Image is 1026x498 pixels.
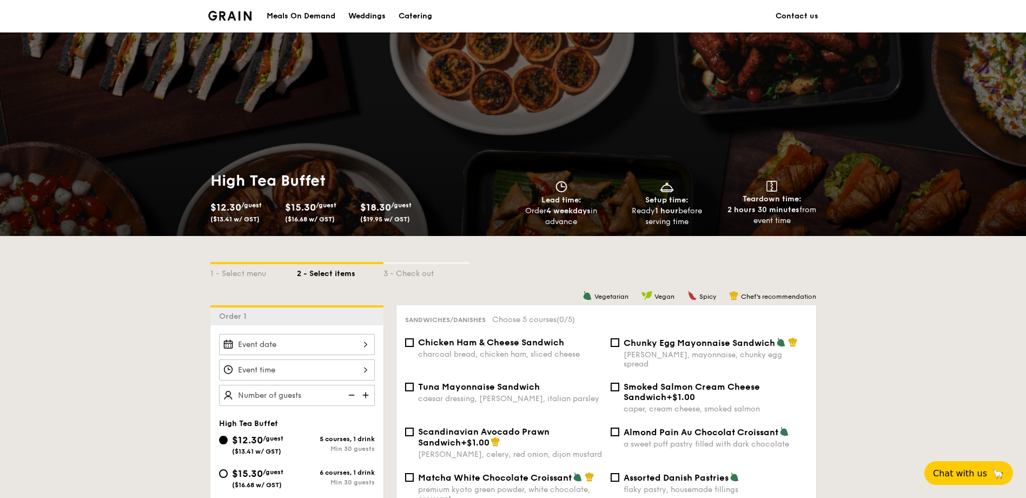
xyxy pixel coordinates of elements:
[766,181,777,192] img: icon-teardown.65201eee.svg
[219,312,251,321] span: Order 1
[285,201,316,213] span: $15.30
[611,428,619,436] input: Almond Pain Au Chocolat Croissanta sweet puff pastry filled with dark chocolate
[687,291,697,300] img: icon-spicy.37a8142b.svg
[624,473,729,483] span: Assorted Danish Pastries
[729,291,739,300] img: icon-chef-hat.a58ddaea.svg
[208,11,252,21] img: Grain
[210,264,297,279] div: 1 - Select menu
[359,385,375,405] img: icon-add.58712e84.svg
[232,468,263,480] span: $15.30
[541,195,581,205] span: Lead time:
[573,472,582,482] img: icon-vegetarian.fe4039eb.svg
[666,392,695,402] span: +$1.00
[655,206,678,215] strong: 1 hour
[788,337,798,347] img: icon-chef-hat.a58ddaea.svg
[360,201,391,213] span: $18.30
[232,481,282,489] span: ($16.68 w/ GST)
[624,404,807,414] div: caper, cream cheese, smoked salmon
[418,394,602,403] div: caesar dressing, [PERSON_NAME], italian parsley
[546,206,591,215] strong: 4 weekdays
[342,385,359,405] img: icon-reduce.1d2dbef1.svg
[461,437,489,448] span: +$1.00
[659,181,675,193] img: icon-dish.430c3a2e.svg
[611,338,619,347] input: Chunky Egg Mayonnaise Sandwich[PERSON_NAME], mayonnaise, chunky egg spread
[297,479,375,486] div: Min 30 guests
[418,337,564,348] span: Chicken Ham & Cheese Sandwich
[219,359,375,381] input: Event time
[743,194,802,204] span: Teardown time:
[418,382,540,392] span: Tuna Mayonnaise Sandwich
[730,472,739,482] img: icon-vegetarian.fe4039eb.svg
[232,448,281,455] span: ($13.41 w/ GST)
[405,428,414,436] input: Scandinavian Avocado Prawn Sandwich+$1.00[PERSON_NAME], celery, red onion, dijon mustard
[933,468,987,479] span: Chat with us
[654,293,674,300] span: Vegan
[991,467,1004,480] span: 🦙
[924,461,1013,485] button: Chat with us🦙
[624,350,807,369] div: [PERSON_NAME], mayonnaise, chunky egg spread
[219,334,375,355] input: Event date
[210,201,241,213] span: $12.30
[418,427,550,448] span: Scandinavian Avocado Prawn Sandwich
[219,385,375,406] input: Number of guests
[219,469,228,478] input: $15.30/guest($16.68 w/ GST)6 courses, 1 drinkMin 30 guests
[611,473,619,482] input: Assorted Danish Pastriesflaky pastry, housemade fillings
[724,205,820,226] div: from event time
[624,440,807,449] div: a sweet puff pastry filled with dark chocolate
[492,315,575,324] span: Choose 5 courses
[418,450,602,459] div: [PERSON_NAME], celery, red onion, dijon mustard
[418,350,602,359] div: charcoal bread, chicken ham, sliced cheese
[360,215,410,223] span: ($19.95 w/ GST)
[316,201,336,209] span: /guest
[491,437,500,447] img: icon-chef-hat.a58ddaea.svg
[618,206,715,227] div: Ready before serving time
[641,291,652,300] img: icon-vegan.f8ff3823.svg
[297,264,383,279] div: 2 - Select items
[285,215,335,223] span: ($16.68 w/ GST)
[232,434,263,446] span: $12.30
[624,382,760,402] span: Smoked Salmon Cream Cheese Sandwich
[405,473,414,482] input: Matcha White Chocolate Croissantpremium kyoto green powder, white chocolate, croissant
[405,383,414,391] input: Tuna Mayonnaise Sandwichcaesar dressing, [PERSON_NAME], italian parsley
[699,293,716,300] span: Spicy
[585,472,594,482] img: icon-chef-hat.a58ddaea.svg
[405,338,414,347] input: Chicken Ham & Cheese Sandwichcharcoal bread, chicken ham, sliced cheese
[263,435,283,442] span: /guest
[297,445,375,453] div: Min 30 guests
[241,201,262,209] span: /guest
[391,201,412,209] span: /guest
[582,291,592,300] img: icon-vegetarian.fe4039eb.svg
[219,419,278,428] span: High Tea Buffet
[624,338,775,348] span: Chunky Egg Mayonnaise Sandwich
[557,315,575,324] span: (0/5)
[611,383,619,391] input: Smoked Salmon Cream Cheese Sandwich+$1.00caper, cream cheese, smoked salmon
[208,11,252,21] a: Logotype
[405,316,486,324] span: Sandwiches/Danishes
[624,427,778,437] span: Almond Pain Au Chocolat Croissant
[297,469,375,476] div: 6 courses, 1 drink
[513,206,610,227] div: Order in advance
[776,337,786,347] img: icon-vegetarian.fe4039eb.svg
[210,171,509,191] h1: High Tea Buffet
[383,264,470,279] div: 3 - Check out
[553,181,570,193] img: icon-clock.2db775ea.svg
[741,293,816,300] span: Chef's recommendation
[263,468,283,476] span: /guest
[779,427,789,436] img: icon-vegetarian.fe4039eb.svg
[210,215,260,223] span: ($13.41 w/ GST)
[297,435,375,443] div: 5 courses, 1 drink
[624,485,807,494] div: flaky pastry, housemade fillings
[219,436,228,444] input: $12.30/guest($13.41 w/ GST)5 courses, 1 drinkMin 30 guests
[645,195,689,205] span: Setup time:
[594,293,628,300] span: Vegetarian
[418,473,572,483] span: Matcha White Chocolate Croissant
[727,205,799,214] strong: 2 hours 30 minutes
